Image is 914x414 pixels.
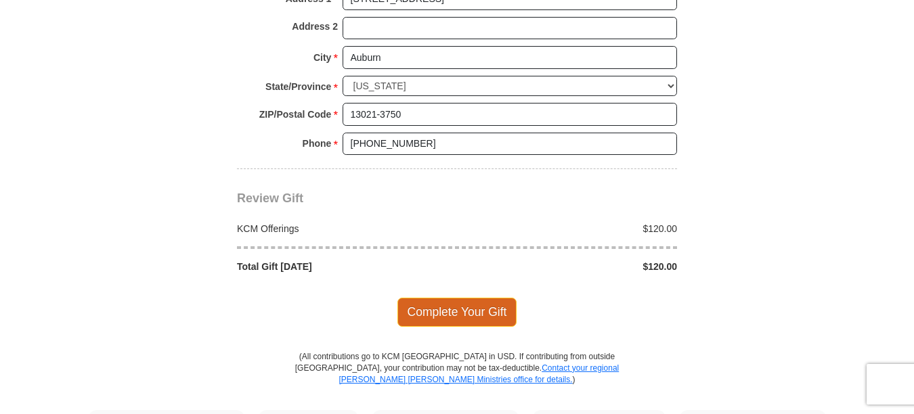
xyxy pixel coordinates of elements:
[457,260,684,273] div: $120.00
[303,134,332,153] strong: Phone
[230,260,458,273] div: Total Gift [DATE]
[457,222,684,235] div: $120.00
[265,77,331,96] strong: State/Province
[295,351,619,410] p: (All contributions go to KCM [GEOGRAPHIC_DATA] in USD. If contributing from outside [GEOGRAPHIC_D...
[397,298,517,326] span: Complete Your Gift
[339,363,619,384] a: Contact your regional [PERSON_NAME] [PERSON_NAME] Ministries office for details.
[292,17,338,36] strong: Address 2
[259,105,332,124] strong: ZIP/Postal Code
[230,222,458,235] div: KCM Offerings
[313,48,331,67] strong: City
[237,191,303,205] span: Review Gift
